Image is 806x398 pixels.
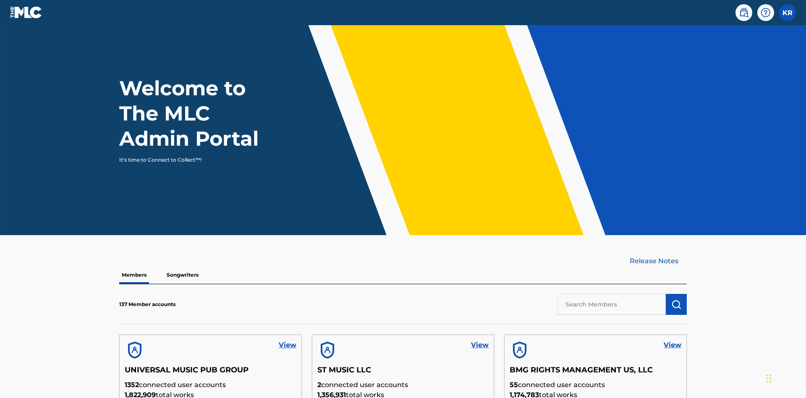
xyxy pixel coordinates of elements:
input: Search Members [557,294,666,315]
h5: BMG RIGHTS MANAGEMENT US, LLC [510,365,681,380]
iframe: Chat Widget [764,358,806,398]
img: account [125,340,145,360]
img: account [510,340,530,360]
a: Public Search [735,4,752,21]
div: Drag [767,366,772,391]
h1: Welcome to The MLC Admin Portal [119,76,276,151]
img: MLC Logo [10,6,42,18]
a: View [664,340,681,350]
img: help [761,8,771,18]
span: 2 [317,381,321,389]
div: Help [757,4,774,21]
p: Songwriters [164,266,201,284]
p: 137 Member accounts [119,301,175,308]
span: 1352 [125,381,139,389]
h5: ST MUSIC LLC [317,365,489,380]
h5: UNIVERSAL MUSIC PUB GROUP [125,365,296,380]
p: connected user accounts [317,380,489,390]
p: Members [119,266,149,284]
a: View [471,340,489,350]
a: View [279,340,296,350]
img: search [739,8,749,18]
img: account [317,340,338,360]
a: Release Notes [630,256,687,266]
p: connected user accounts [125,380,296,390]
img: Search Works [671,299,681,309]
p: connected user accounts [510,380,681,390]
p: It's time to Connect to Collect™! [119,156,265,164]
span: 55 [510,381,518,389]
div: User Menu [779,4,796,21]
